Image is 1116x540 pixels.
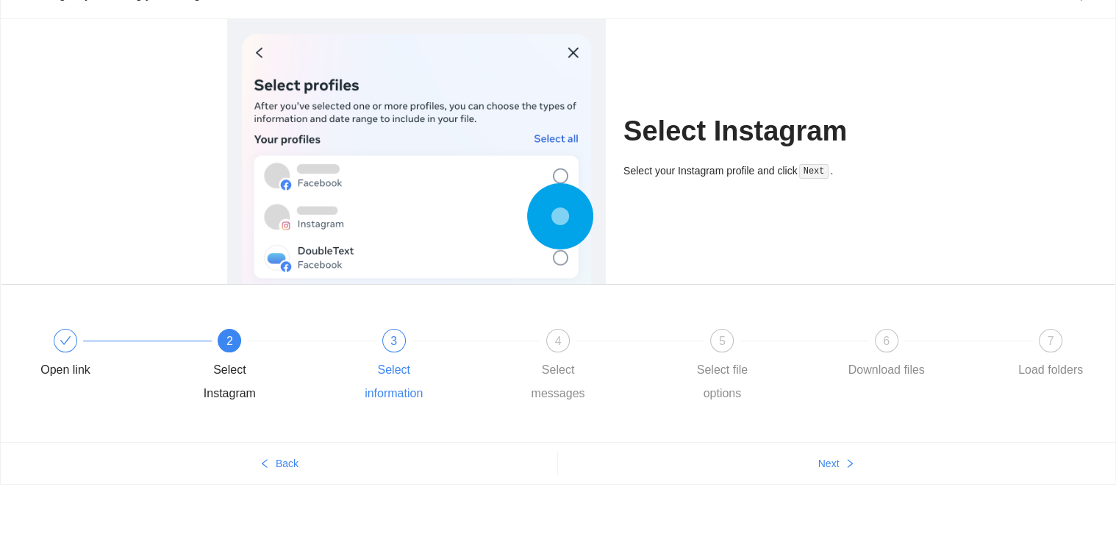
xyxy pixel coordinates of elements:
[260,458,270,470] span: left
[883,335,890,347] span: 6
[679,329,843,405] div: 5Select file options
[679,358,765,405] div: Select file options
[558,452,1115,475] button: Nextright
[844,329,1008,382] div: 6Download files
[60,335,71,347] span: check
[1048,335,1054,347] span: 7
[351,358,437,405] div: Select information
[845,458,855,470] span: right
[623,163,889,180] div: Select your Instagram profile and click .
[187,329,351,405] div: 2Select Instagram
[515,329,679,405] div: 4Select messages
[719,335,726,347] span: 5
[818,455,840,472] span: Next
[1008,329,1093,382] div: 7Load folders
[226,335,233,347] span: 2
[555,335,562,347] span: 4
[515,358,601,405] div: Select messages
[1,452,557,475] button: leftBack
[848,358,925,382] div: Download files
[23,329,187,382] div: Open link
[40,358,90,382] div: Open link
[623,114,889,149] h1: Select Instagram
[276,455,298,472] span: Back
[799,164,829,179] code: Next
[351,329,515,405] div: 3Select information
[187,358,272,405] div: Select Instagram
[1018,358,1083,382] div: Load folders
[390,335,397,347] span: 3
